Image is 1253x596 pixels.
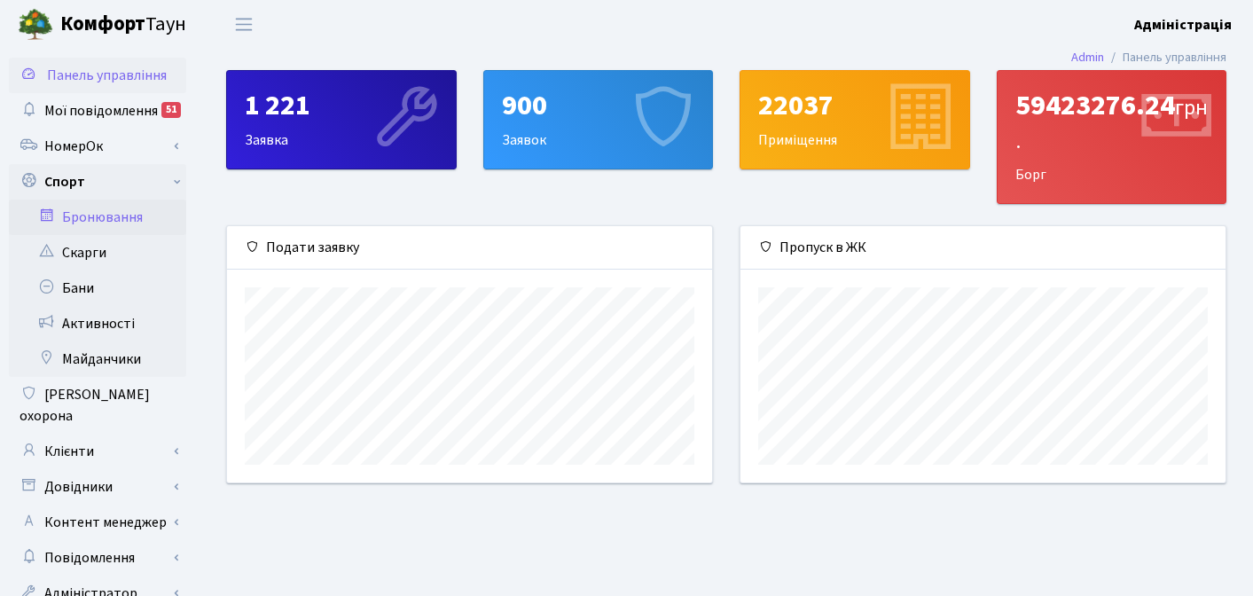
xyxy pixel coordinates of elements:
[9,271,186,306] a: Бани
[227,226,712,270] div: Подати заявку
[245,89,438,122] div: 1 221
[60,10,145,38] b: Комфорт
[227,71,456,169] div: Заявка
[484,71,713,169] div: Заявок
[9,235,186,271] a: Скарги
[9,129,186,164] a: НомерОк
[758,89,951,122] div: 22037
[9,164,186,200] a: Спорт
[9,58,186,93] a: Панель управління
[1134,15,1232,35] b: Адміністрація
[502,89,695,122] div: 900
[226,70,457,169] a: 1 221Заявка
[1045,39,1253,76] nav: breadcrumb
[161,102,181,118] div: 51
[740,226,1226,270] div: Пропуск в ЖК
[9,93,186,129] a: Мої повідомлення51
[9,200,186,235] a: Бронювання
[9,469,186,505] a: Довідники
[9,434,186,469] a: Клієнти
[1015,89,1209,157] div: 59423276.24
[740,71,969,169] div: Приміщення
[998,71,1226,203] div: Борг
[9,540,186,576] a: Повідомлення
[44,101,158,121] span: Мої повідомлення
[1104,48,1226,67] li: Панель управління
[1071,48,1104,67] a: Admin
[9,377,186,434] a: [PERSON_NAME] охорона
[9,505,186,540] a: Контент менеджер
[60,10,186,40] span: Таун
[9,341,186,377] a: Майданчики
[222,10,266,39] button: Переключити навігацію
[1134,14,1232,35] a: Адміністрація
[47,66,167,85] span: Панель управління
[9,306,186,341] a: Активності
[740,70,970,169] a: 22037Приміщення
[18,7,53,43] img: logo.png
[483,70,714,169] a: 900Заявок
